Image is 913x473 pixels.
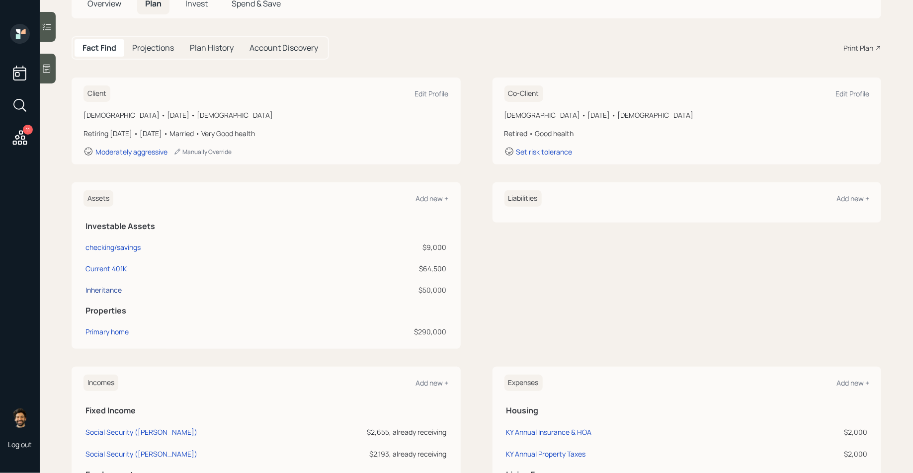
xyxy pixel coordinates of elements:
div: Edit Profile [415,89,449,98]
h5: Fixed Income [85,406,447,415]
div: $50,000 [312,285,446,295]
div: Retired • Good health [504,128,870,139]
div: $64,500 [312,263,446,274]
h6: Liabilities [504,190,542,207]
div: $9,000 [312,242,446,252]
div: Add new + [836,378,869,388]
div: $290,000 [312,326,446,337]
div: Social Security ([PERSON_NAME]) [85,449,197,459]
div: Current 401K [85,263,127,274]
div: $2,000 [814,449,867,459]
div: Add new + [416,378,449,388]
div: Add new + [416,194,449,203]
div: $2,655, already receiving [326,427,447,437]
h5: Fact Find [83,43,116,53]
div: $2,000 [814,427,867,437]
h5: Plan History [190,43,234,53]
div: Moderately aggressive [95,147,167,157]
div: Print Plan [843,43,873,53]
div: Edit Profile [835,89,869,98]
h5: Projections [132,43,174,53]
div: KY Annual Property Taxes [506,449,586,459]
div: 11 [23,125,33,135]
img: eric-schwartz-headshot.png [10,408,30,428]
div: Primary home [85,326,129,337]
h6: Assets [83,190,113,207]
div: Manually Override [173,148,232,156]
h5: Properties [85,306,447,315]
div: KY Annual Insurance & HOA [506,427,592,437]
div: Social Security ([PERSON_NAME]) [85,427,197,437]
div: [DEMOGRAPHIC_DATA] • [DATE] • [DEMOGRAPHIC_DATA] [83,110,449,120]
h6: Client [83,85,110,102]
h5: Housing [506,406,868,415]
div: Inheritance [85,285,122,295]
h6: Expenses [504,375,543,391]
div: [DEMOGRAPHIC_DATA] • [DATE] • [DEMOGRAPHIC_DATA] [504,110,870,120]
div: Set risk tolerance [516,147,573,157]
div: Retiring [DATE] • [DATE] • Married • Very Good health [83,128,449,139]
h5: Investable Assets [85,222,447,231]
h6: Co-Client [504,85,543,102]
h5: Account Discovery [249,43,318,53]
h6: Incomes [83,375,118,391]
div: checking/savings [85,242,141,252]
div: $2,193, already receiving [326,449,447,459]
div: Add new + [836,194,869,203]
div: Log out [8,440,32,449]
